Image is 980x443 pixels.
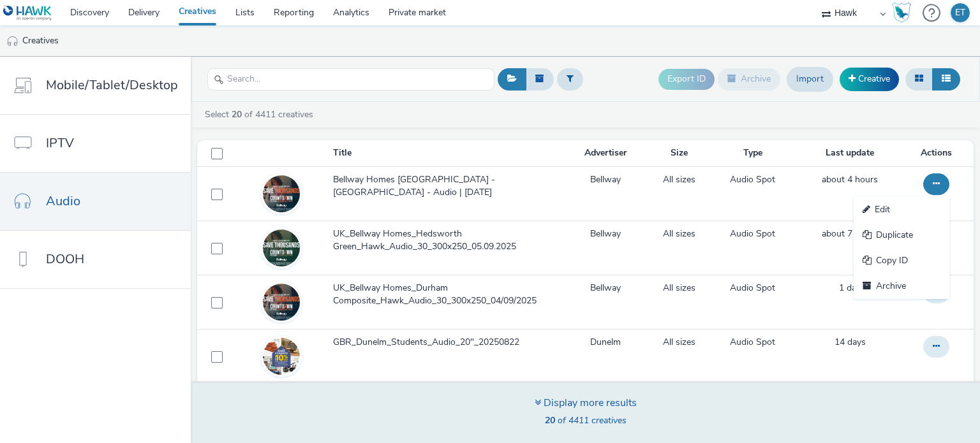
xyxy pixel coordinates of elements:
[854,197,949,222] a: Edit
[3,5,52,21] img: undefined Logo
[822,228,878,240] span: about 7 hours
[663,336,695,349] a: All sizes
[822,173,878,186] a: 5 September 2025, 17:11
[263,229,300,266] img: d5d3fb51-5ffe-4821-8497-8ed632c369dd.jpg
[718,68,780,90] button: Archive
[332,140,562,166] th: Title
[590,336,621,349] a: Dunelm
[333,336,561,355] a: GBR_Dunelm_Students_Audio_20"_20250822
[333,228,561,260] a: UK_Bellway Homes_Hedsworth Green_Hawk_Audio_30_300x250_05.09.2025
[730,173,775,186] a: Audio Spot
[232,108,242,120] strong: 20
[333,282,556,308] span: UK_Bellway Homes_Durham Composite_Hawk_Audio_30_300x250_04/09/2025
[263,175,300,212] img: 0b6133cc-6d61-487e-955b-1bfbda2ec4ce.jpg
[839,282,861,294] span: 1 day
[892,3,916,23] a: Hawk Academy
[710,140,795,166] th: Type
[658,69,715,89] button: Export ID
[905,68,933,90] button: Grid
[46,134,74,152] span: IPTV
[333,336,524,349] span: GBR_Dunelm_Students_Audio_20"_20250822
[46,76,178,94] span: Mobile/Tablet/Desktop
[46,250,84,268] span: DOOH
[263,284,300,321] img: dee26a04-68b6-4a2f-80c3-8e68befb4eaf.jpg
[207,68,494,91] input: Search...
[663,282,695,294] a: All sizes
[46,192,80,210] span: Audio
[333,228,556,254] span: UK_Bellway Homes_Hedsworth Green_Hawk_Audio_30_300x250_05.09.2025
[854,248,949,273] a: Copy ID
[787,67,833,91] a: Import
[590,282,621,294] a: Bellway
[835,336,866,348] span: 14 days
[6,35,19,48] img: audio
[204,108,318,120] a: Select of 4411 creatives
[333,173,556,200] span: Bellway Homes [GEOGRAPHIC_DATA] - [GEOGRAPHIC_DATA] - Audio | [DATE]
[955,3,965,22] div: ET
[854,222,949,248] a: Duplicate
[333,282,561,314] a: UK_Bellway Homes_Durham Composite_Hawk_Audio_30_300x250_04/09/2025
[263,338,300,375] img: 16c379d8-2c07-442b-b83c-0da7dd70e6a2.jpg
[648,140,710,166] th: Size
[905,140,974,166] th: Actions
[840,68,899,91] a: Creative
[663,173,695,186] a: All sizes
[535,396,637,410] div: Display more results
[545,414,555,426] strong: 20
[822,173,878,185] span: about 4 hours
[839,282,861,294] a: 4 September 2025, 18:07
[730,282,775,294] a: Audio Spot
[854,273,949,299] a: Archive
[730,228,775,240] a: Audio Spot
[333,173,561,206] a: Bellway Homes [GEOGRAPHIC_DATA] - [GEOGRAPHIC_DATA] - Audio | [DATE]
[663,228,695,240] a: All sizes
[822,228,878,240] a: 5 September 2025, 13:53
[563,140,649,166] th: Advertiser
[545,414,627,426] span: of 4411 creatives
[835,336,866,349] a: 22 August 2025, 14:06
[795,140,905,166] th: Last update
[932,68,960,90] button: Table
[590,173,621,186] a: Bellway
[892,3,911,23] img: Hawk Academy
[730,336,775,349] a: Audio Spot
[590,228,621,240] a: Bellway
